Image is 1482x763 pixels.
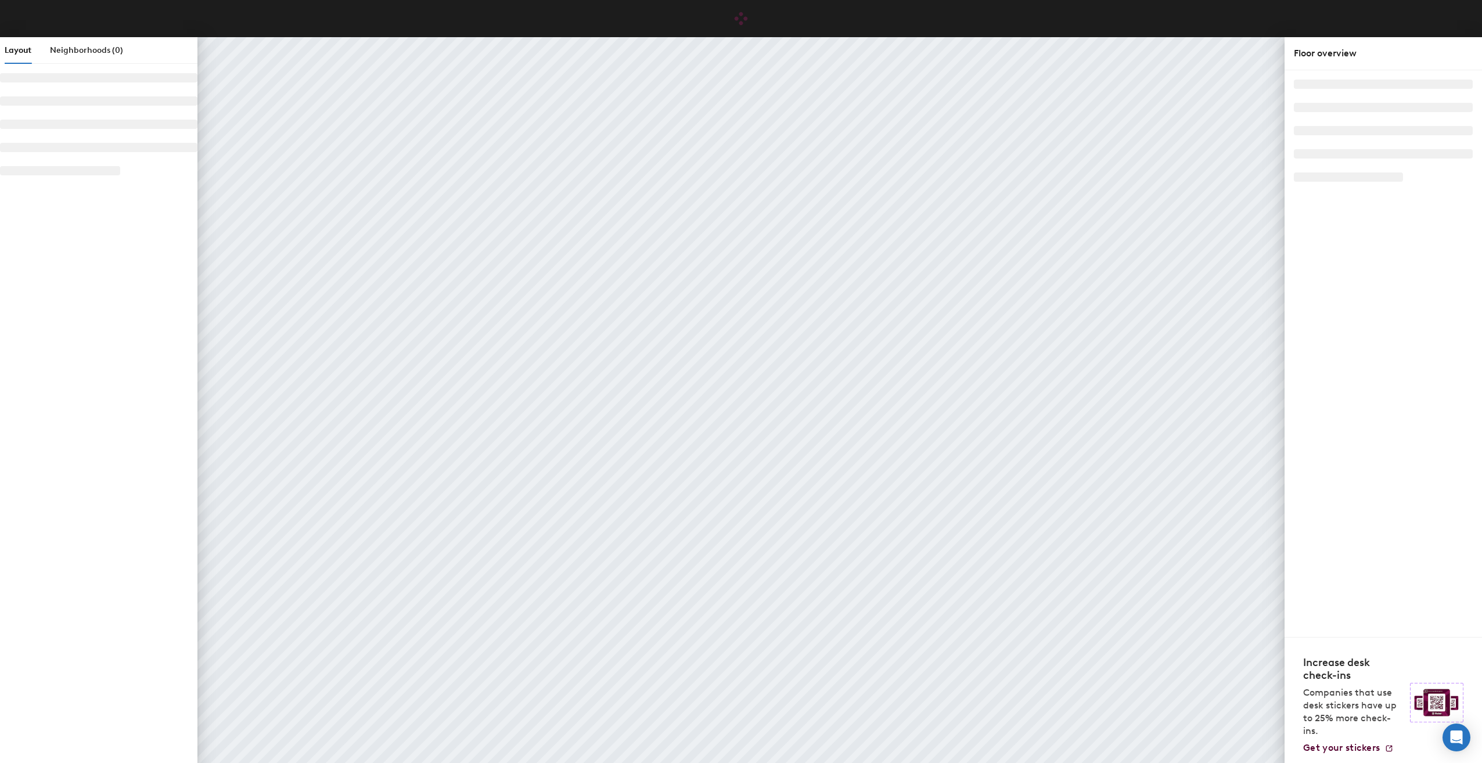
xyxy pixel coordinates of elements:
span: Neighborhoods (0) [50,45,123,55]
span: Get your stickers [1303,742,1380,753]
div: Floor overview [1294,46,1473,60]
span: Layout [5,45,31,55]
img: Sticker logo [1410,683,1463,722]
p: Companies that use desk stickers have up to 25% more check-ins. [1303,686,1403,737]
div: Open Intercom Messenger [1443,724,1470,751]
a: Get your stickers [1303,742,1394,754]
h4: Increase desk check-ins [1303,656,1403,682]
